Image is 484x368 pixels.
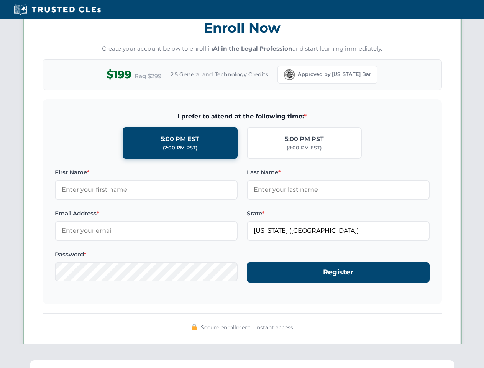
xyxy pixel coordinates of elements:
[43,16,442,40] h3: Enroll Now
[298,71,371,78] span: Approved by [US_STATE] Bar
[135,72,161,81] span: Reg $299
[201,323,293,332] span: Secure enrollment • Instant access
[287,144,322,152] div: (8:00 PM EST)
[161,134,199,144] div: 5:00 PM EST
[171,70,268,79] span: 2.5 General and Technology Credits
[107,66,131,83] span: $199
[11,4,103,15] img: Trusted CLEs
[55,209,238,218] label: Email Address
[247,262,430,283] button: Register
[213,45,292,52] strong: AI in the Legal Profession
[285,134,324,144] div: 5:00 PM PST
[191,324,197,330] img: 🔒
[55,250,238,259] label: Password
[55,221,238,240] input: Enter your email
[247,168,430,177] label: Last Name
[55,180,238,199] input: Enter your first name
[247,180,430,199] input: Enter your last name
[247,209,430,218] label: State
[55,168,238,177] label: First Name
[43,44,442,53] p: Create your account below to enroll in and start learning immediately.
[163,144,197,152] div: (2:00 PM PST)
[55,112,430,122] span: I prefer to attend at the following time:
[247,221,430,240] input: Florida (FL)
[284,69,295,80] img: Florida Bar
